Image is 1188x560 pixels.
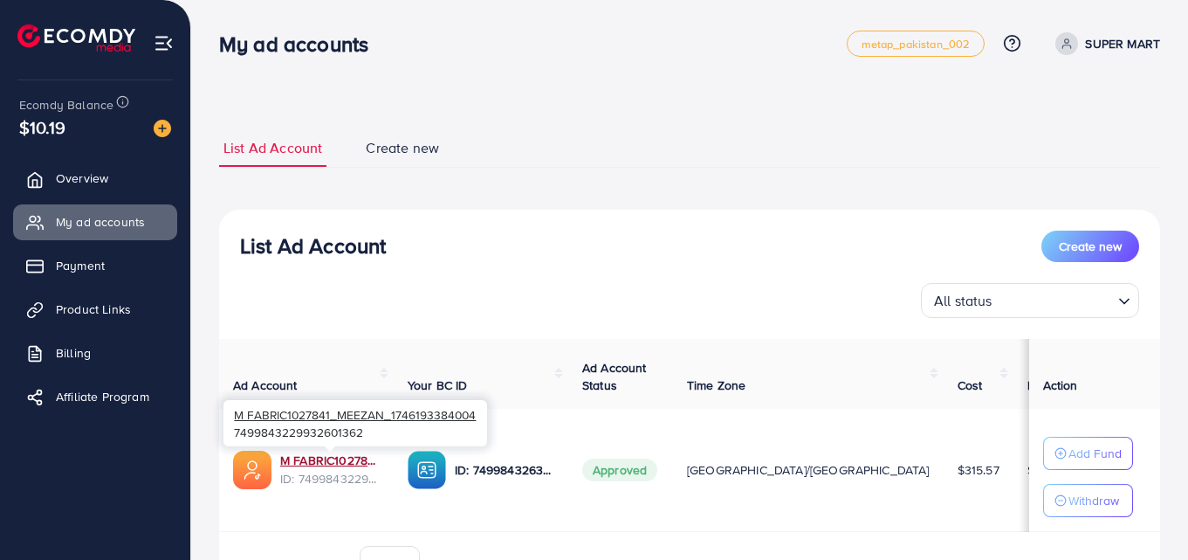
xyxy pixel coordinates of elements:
[1085,33,1160,54] p: SUPER MART
[223,400,487,446] div: 7499843229932601362
[280,452,380,469] a: M FABRIC1027841_MEEZAN_1746193384004
[233,451,271,489] img: ic-ads-acc.e4c84228.svg
[1041,231,1139,262] button: Create new
[13,292,177,327] a: Product Links
[921,283,1139,318] div: Search for option
[19,114,65,140] span: $10.19
[240,233,386,259] h3: List Ad Account
[234,406,476,423] span: M FABRIC1027841_MEEZAN_1746193384004
[13,248,177,283] a: Payment
[408,377,468,394] span: Your BC ID
[1114,481,1175,547] iframe: Chat
[998,285,1111,314] input: Search for option
[687,377,745,394] span: Time Zone
[582,359,647,394] span: Ad Account Status
[13,161,177,196] a: Overview
[17,24,135,52] img: logo
[280,470,380,487] span: ID: 7499843229932601362
[1068,443,1122,464] p: Add Fund
[1048,32,1160,55] a: SUPER MART
[930,288,996,314] span: All status
[56,344,91,362] span: Billing
[958,461,999,479] span: $315.57
[408,451,446,489] img: ic-ba-acc.ded83a64.svg
[582,459,657,481] span: Approved
[13,335,177,370] a: Billing
[687,461,930,479] span: [GEOGRAPHIC_DATA]/[GEOGRAPHIC_DATA]
[455,460,554,480] p: ID: 7499843263839502337
[56,301,131,318] span: Product Links
[56,213,145,231] span: My ad accounts
[154,33,174,53] img: menu
[1043,484,1133,517] button: Withdraw
[1043,377,1078,394] span: Action
[56,257,105,274] span: Payment
[154,120,171,137] img: image
[219,31,382,57] h3: My ad accounts
[13,204,177,239] a: My ad accounts
[1059,238,1122,255] span: Create new
[1068,490,1119,511] p: Withdraw
[958,377,983,394] span: Cost
[56,169,108,187] span: Overview
[366,138,439,158] span: Create new
[56,388,149,405] span: Affiliate Program
[19,96,113,114] span: Ecomdy Balance
[862,38,971,50] span: metap_pakistan_002
[13,379,177,414] a: Affiliate Program
[223,138,322,158] span: List Ad Account
[847,31,985,57] a: metap_pakistan_002
[1043,437,1133,470] button: Add Fund
[233,377,298,394] span: Ad Account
